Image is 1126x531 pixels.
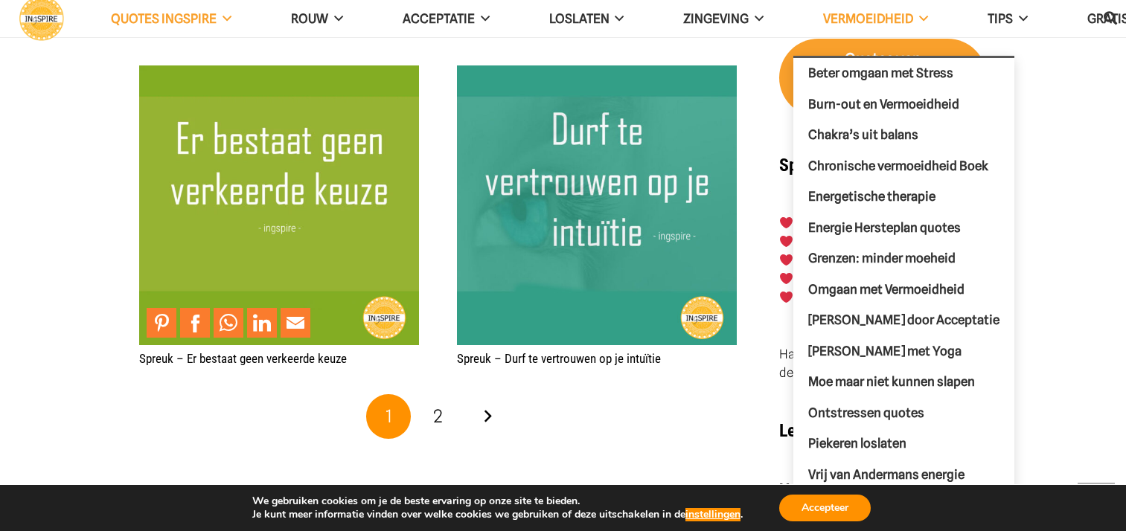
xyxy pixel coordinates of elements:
[683,11,749,26] span: Zingeving
[808,281,965,296] span: Omgaan met Vermoeidheid
[457,67,737,82] a: Spreuk – Durf te vertrouwen op je intuïtie
[988,11,1013,26] span: TIPS
[780,216,793,229] img: ❤
[793,58,1014,89] a: Beter omgaan met Stress
[214,308,247,338] li: WhatsApp
[780,254,793,266] img: ❤
[808,405,924,419] span: Ontstressen quotes
[139,67,419,82] a: Spreuk – Er bestaat geen verkeerde keuze
[793,88,1014,120] a: Burn-out en Vermoeidheid
[793,212,1014,243] a: Energie Hersteplan quotes
[779,495,871,521] button: Accepteer
[779,420,846,441] strong: Leeshoek
[793,274,1014,305] a: Omgaan met Vermoeidheid
[808,127,918,142] span: Chakra’s uit balans
[214,308,243,338] a: Share to WhatsApp
[281,308,310,338] a: Mail to Email This
[808,96,959,111] span: Burn-out en Vermoeidheid
[111,11,217,26] span: QUOTES INGSPIRE
[808,189,935,204] span: Energetische therapie
[366,394,411,439] span: Pagina 1
[252,495,743,508] p: We gebruiken cookies om je de beste ervaring op onze site te bieden.
[180,308,214,338] li: Facebook
[433,405,443,427] span: 2
[180,308,210,338] a: Share to Facebook
[808,312,999,327] span: [PERSON_NAME] door Acceptatie
[793,397,1014,428] a: Ontstressen quotes
[808,343,962,358] span: [PERSON_NAME] met Yoga
[1078,483,1115,520] a: Terug naar top
[780,272,793,285] img: ❤
[808,466,965,481] span: Vrij van Andermans energie
[386,405,392,427] span: 1
[457,351,661,366] a: Spreuk – Durf te vertrouwen op je intuïtie
[793,150,1014,181] a: Chronische vermoeidheid Boek
[549,11,610,26] span: Loslaten
[793,459,1014,490] a: Vrij van Andermans energie
[808,374,975,389] span: Moe maar niet kunnen slapen
[793,428,1014,460] a: Piekeren loslaten
[147,308,176,338] a: Pin to Pinterest
[808,436,906,451] span: Piekeren loslaten
[247,308,277,338] a: Share to LinkedIn
[780,235,793,248] img: ❤
[416,394,461,439] a: Pagina 2
[808,158,988,173] span: Chronische vermoeidheid Boek
[793,120,1014,151] a: Chakra’s uit balans
[779,39,987,118] a: Quotes van [PERSON_NAME]Ingspire
[808,251,956,265] span: Grenzen: minder moeheid
[779,481,918,496] strong: Meest gelezen artikelen:
[403,11,475,26] span: Acceptatie
[793,181,1014,213] a: Energetische therapie
[845,50,894,68] strong: Quotes
[147,308,180,338] li: Pinterest
[793,335,1014,367] a: [PERSON_NAME] met Yoga
[281,308,314,338] li: Email This
[139,351,347,366] a: Spreuk – Er bestaat geen verkeerde keuze
[793,367,1014,398] a: Moe maar niet kunnen slapen
[457,65,737,345] img: Ingspire Spreuk: Durf te vertrouwen op je intuïtie
[779,155,951,176] strong: Spreuken over het leven
[247,308,281,338] li: LinkedIn
[685,508,740,521] button: instellingen
[808,65,953,80] span: Beter omgaan met Stress
[779,345,987,382] p: Handige - deel jouw favoriete Ingspire quote!
[780,291,793,303] img: ❤
[291,11,328,26] span: ROUW
[252,508,743,521] p: Je kunt meer informatie vinden over welke cookies we gebruiken of deze uitschakelen in de .
[793,305,1014,336] a: [PERSON_NAME] door Acceptatie
[1095,1,1125,36] a: Zoeken
[793,243,1014,274] a: Grenzen: minder moeheid
[808,219,961,234] span: Energie Hersteplan quotes
[823,11,913,26] span: VERMOEIDHEID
